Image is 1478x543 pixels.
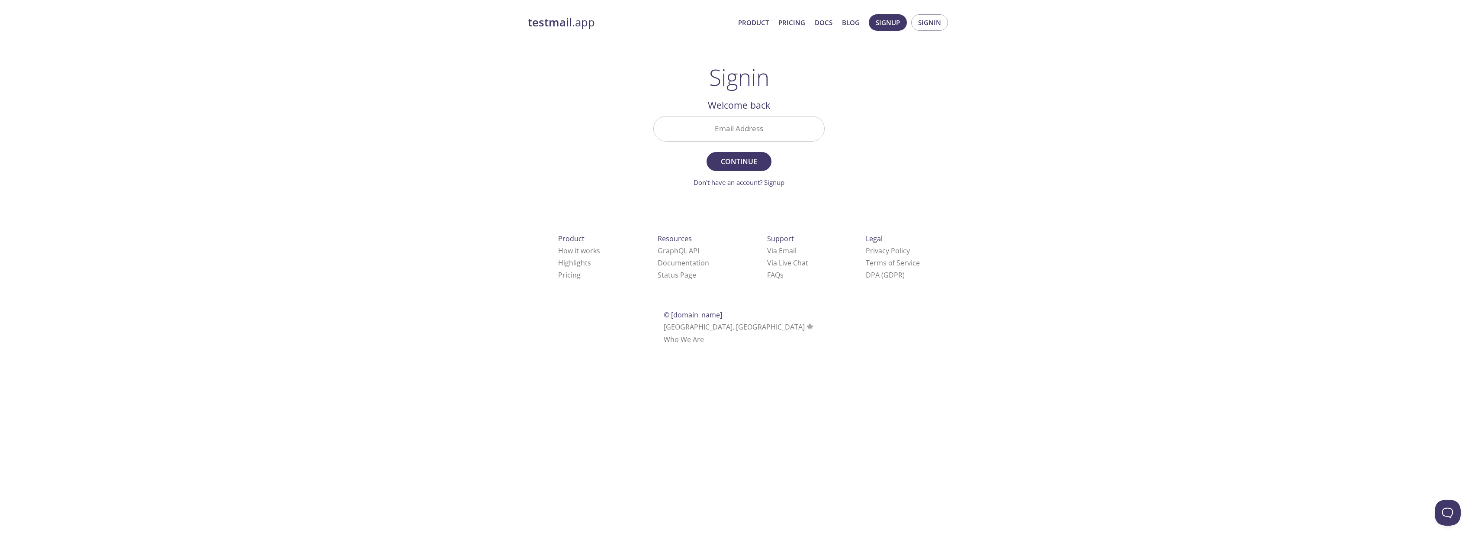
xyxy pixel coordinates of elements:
[707,152,771,171] button: Continue
[866,258,920,268] a: Terms of Service
[558,234,585,243] span: Product
[767,246,797,255] a: Via Email
[558,270,581,280] a: Pricing
[866,234,883,243] span: Legal
[738,17,769,28] a: Product
[918,17,941,28] span: Signin
[1435,500,1461,526] iframe: Help Scout Beacon - Open
[653,98,825,113] h2: Welcome back
[658,270,696,280] a: Status Page
[778,17,805,28] a: Pricing
[558,258,591,268] a: Highlights
[664,310,722,320] span: © [DOMAIN_NAME]
[866,270,905,280] a: DPA (GDPR)
[866,246,910,255] a: Privacy Policy
[767,270,784,280] a: FAQ
[658,258,709,268] a: Documentation
[876,17,900,28] span: Signup
[842,17,860,28] a: Blog
[558,246,600,255] a: How it works
[869,14,907,31] button: Signup
[767,234,794,243] span: Support
[658,246,699,255] a: GraphQL API
[767,258,808,268] a: Via Live Chat
[528,15,731,30] a: testmail.app
[658,234,692,243] span: Resources
[664,322,815,332] span: [GEOGRAPHIC_DATA], [GEOGRAPHIC_DATA]
[528,15,572,30] strong: testmail
[664,335,704,344] a: Who We Are
[716,155,762,168] span: Continue
[815,17,832,28] a: Docs
[694,178,784,187] a: Don't have an account? Signup
[709,64,769,90] h1: Signin
[780,270,784,280] span: s
[911,14,948,31] button: Signin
